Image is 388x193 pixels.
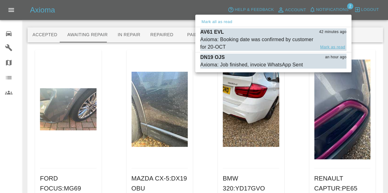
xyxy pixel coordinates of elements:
[200,28,224,36] p: AV61 EVL
[325,54,346,60] span: an hour ago
[200,18,233,26] button: Mark all as read
[319,29,346,35] span: 42 minutes ago
[200,36,315,51] div: Axioma: Booking date was confirmed by customer for 20-OCT
[200,54,225,61] p: DN19 OJS
[319,44,346,51] button: Mark as read
[200,61,303,69] div: Axioma: Job finished, invoice WhatsApp Sent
